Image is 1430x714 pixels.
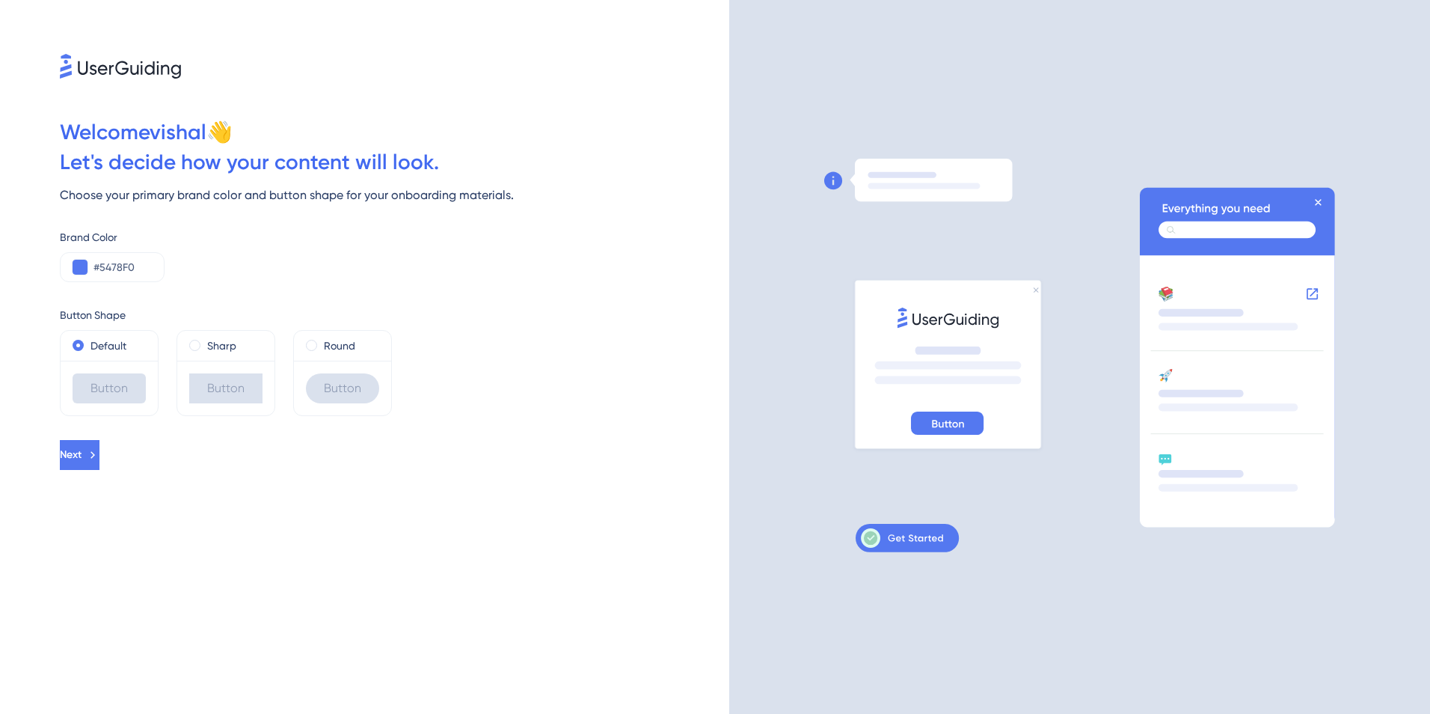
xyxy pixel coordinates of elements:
div: Choose your primary brand color and button shape for your onboarding materials. [60,186,729,204]
div: Button Shape [60,306,729,324]
div: Button [73,373,146,403]
div: Button [189,373,263,403]
button: Next [60,440,99,470]
div: Let ' s decide how your content will look. [60,147,729,177]
label: Sharp [207,337,236,355]
div: Button [306,373,379,403]
span: Next [60,446,82,464]
div: Welcome vishal 👋 [60,118,729,147]
label: Default [90,337,126,355]
label: Round [324,337,355,355]
div: Brand Color [60,228,729,246]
